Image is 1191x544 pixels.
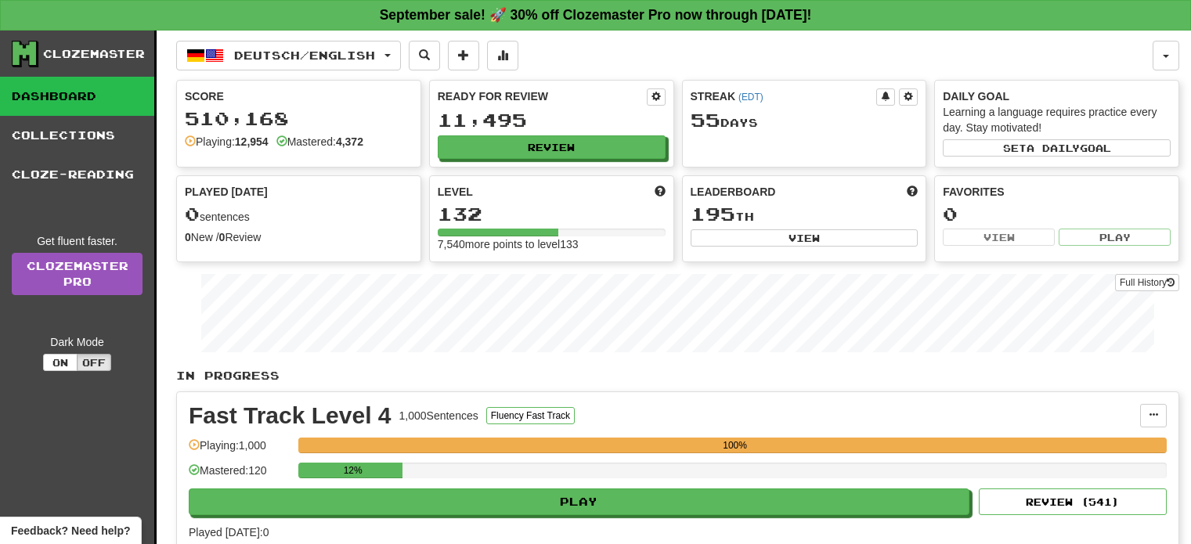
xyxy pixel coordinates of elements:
[176,41,401,70] button: Deutsch/English
[234,49,375,62] span: Deutsch / English
[336,135,363,148] strong: 4,372
[691,203,735,225] span: 195
[176,368,1179,384] p: In Progress
[380,7,812,23] strong: September sale! 🚀 30% off Clozemaster Pro now through [DATE]!
[943,139,1171,157] button: Seta dailygoal
[438,184,473,200] span: Level
[943,229,1055,246] button: View
[943,184,1171,200] div: Favorites
[43,354,78,371] button: On
[655,184,666,200] span: Score more points to level up
[907,184,918,200] span: This week in points, UTC
[438,110,666,130] div: 11,495
[448,41,479,70] button: Add sentence to collection
[185,184,268,200] span: Played [DATE]
[235,135,269,148] strong: 12,954
[185,203,200,225] span: 0
[77,354,111,371] button: Off
[185,134,269,150] div: Playing:
[185,229,413,245] div: New / Review
[691,204,919,225] div: th
[1115,274,1179,291] button: Full History
[12,334,143,350] div: Dark Mode
[691,110,919,131] div: Day s
[1059,229,1171,246] button: Play
[438,88,647,104] div: Ready for Review
[12,253,143,295] a: ClozemasterPro
[189,463,291,488] div: Mastered: 120
[1027,142,1080,153] span: a daily
[399,408,478,423] div: 1,000 Sentences
[943,104,1171,135] div: Learning a language requires practice every day. Stay motivated!
[185,88,413,104] div: Score
[189,526,269,539] span: Played [DATE]: 0
[185,204,413,225] div: sentences
[691,184,776,200] span: Leaderboard
[219,231,226,243] strong: 0
[303,463,402,478] div: 12%
[43,46,145,62] div: Clozemaster
[189,438,291,463] div: Playing: 1,000
[12,233,143,249] div: Get fluent faster.
[11,523,130,539] span: Open feedback widget
[691,88,877,104] div: Streak
[979,488,1167,515] button: Review (541)
[691,109,720,131] span: 55
[943,204,1171,224] div: 0
[487,41,518,70] button: More stats
[691,229,919,247] button: View
[185,231,191,243] strong: 0
[486,407,575,424] button: Fluency Fast Track
[438,204,666,224] div: 132
[738,92,763,103] a: (EDT)
[189,404,392,427] div: Fast Track Level 4
[438,236,666,252] div: 7,540 more points to level 133
[943,88,1171,104] div: Daily Goal
[185,109,413,128] div: 510,168
[189,488,969,515] button: Play
[303,438,1167,453] div: 100%
[438,135,666,159] button: Review
[409,41,440,70] button: Search sentences
[276,134,363,150] div: Mastered:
